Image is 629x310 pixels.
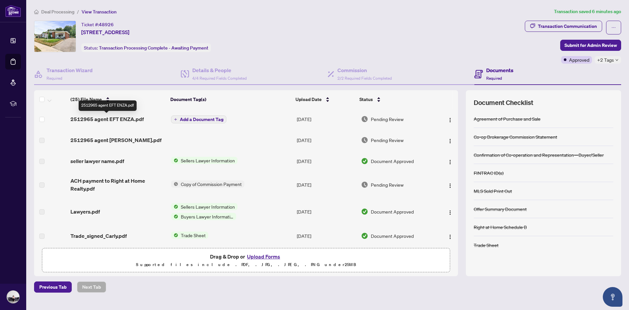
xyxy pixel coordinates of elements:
[448,138,453,144] img: Logo
[180,117,223,122] span: Add a Document Tag
[77,8,79,15] li: /
[474,151,604,158] div: Confirmation of Co-operation and Representation—Buyer/Seller
[445,135,455,145] button: Logo
[70,208,100,216] span: Lawyers.pdf
[361,115,368,123] img: Document Status
[174,118,177,121] span: plus
[171,157,238,164] button: Status IconSellers Lawyer Information
[474,205,527,213] div: Offer Summary Document
[361,232,368,239] img: Document Status
[371,181,404,188] span: Pending Review
[82,9,117,15] span: View Transaction
[474,169,504,176] div: FINTRAC ID(s)
[79,100,137,111] div: 2512965 agent EFT ENZA.pdf
[445,231,455,241] button: Logo
[99,22,114,28] span: 48926
[210,252,282,261] span: Drag & Drop or
[46,261,446,269] p: Supported files include .PDF, .JPG, .JPEG, .PNG under 25 MB
[474,223,527,231] div: Right at Home Schedule B
[538,21,597,31] div: Transaction Communication
[445,156,455,166] button: Logo
[171,157,178,164] img: Status Icon
[486,76,502,81] span: Required
[34,281,72,293] button: Previous Tab
[371,136,404,144] span: Pending Review
[294,172,358,198] td: [DATE]
[70,96,102,103] span: (25) File Name
[448,117,453,123] img: Logo
[560,40,621,51] button: Submit for Admin Review
[70,115,144,123] span: 2512965 agent EFT ENZA.pdf
[171,115,226,124] button: Add a Document Tag
[41,9,74,15] span: Deal Processing
[474,115,541,122] div: Agreement of Purchase and Sale
[34,21,76,52] img: IMG-E12341388_1.jpg
[39,282,67,292] span: Previous Tab
[361,208,368,215] img: Document Status
[192,66,247,74] h4: Details & People
[70,177,166,193] span: ACH payment to Right at Home Realty.pdf
[445,114,455,124] button: Logo
[70,157,124,165] span: seller lawyer name.pdf
[70,136,162,144] span: 2512965 agent [PERSON_NAME].pdf
[178,157,238,164] span: Sellers Lawyer Information
[294,130,358,151] td: [DATE]
[7,291,19,303] img: Profile Icon
[294,225,358,246] td: [DATE]
[171,203,178,210] img: Status Icon
[178,180,244,188] span: Copy of Commission Payment
[597,56,614,64] span: +2 Tags
[171,213,178,220] img: Status Icon
[245,252,282,261] button: Upload Forms
[5,5,21,17] img: logo
[371,115,404,123] span: Pending Review
[564,40,617,51] span: Submit for Admin Review
[371,232,414,239] span: Document Approved
[293,90,357,109] th: Upload Date
[474,133,557,140] div: Co-op Brokerage Commission Statement
[192,76,247,81] span: 4/4 Required Fields Completed
[603,287,622,307] button: Open asap
[294,151,358,172] td: [DATE]
[615,58,619,62] span: down
[361,157,368,165] img: Document Status
[68,90,168,109] th: (25) File Name
[371,157,414,165] span: Document Approved
[178,232,208,239] span: Trade Sheet
[486,66,513,74] h4: Documents
[337,76,392,81] span: 2/2 Required Fields Completed
[371,208,414,215] span: Document Approved
[448,159,453,165] img: Logo
[554,8,621,15] article: Transaction saved 6 minutes ago
[171,180,178,188] img: Status Icon
[171,115,226,123] button: Add a Document Tag
[448,210,453,215] img: Logo
[171,232,208,239] button: Status IconTrade Sheet
[474,98,533,107] span: Document Checklist
[474,241,499,249] div: Trade Sheet
[171,232,178,239] img: Status Icon
[357,90,434,109] th: Status
[178,203,238,210] span: Sellers Lawyer Information
[168,90,293,109] th: Document Tag(s)
[34,10,39,14] span: home
[525,21,602,32] button: Transaction Communication
[294,198,358,225] td: [DATE]
[42,248,450,273] span: Drag & Drop orUpload FormsSupported files include .PDF, .JPG, .JPEG, .PNG under25MB
[448,234,453,239] img: Logo
[81,28,129,36] span: [STREET_ADDRESS]
[474,187,512,195] div: MLS Sold Print Out
[359,96,373,103] span: Status
[445,179,455,190] button: Logo
[81,21,114,28] div: Ticket #:
[448,183,453,188] img: Logo
[81,43,211,52] div: Status:
[569,56,589,63] span: Approved
[171,203,239,220] button: Status IconSellers Lawyer InformationStatus IconBuyers Lawyer Information
[171,180,244,188] button: Status IconCopy of Commission Payment
[47,76,62,81] span: Required
[70,232,127,240] span: Trade_signed_Carly.pdf
[445,206,455,217] button: Logo
[99,45,208,51] span: Transaction Processing Complete - Awaiting Payment
[361,136,368,144] img: Document Status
